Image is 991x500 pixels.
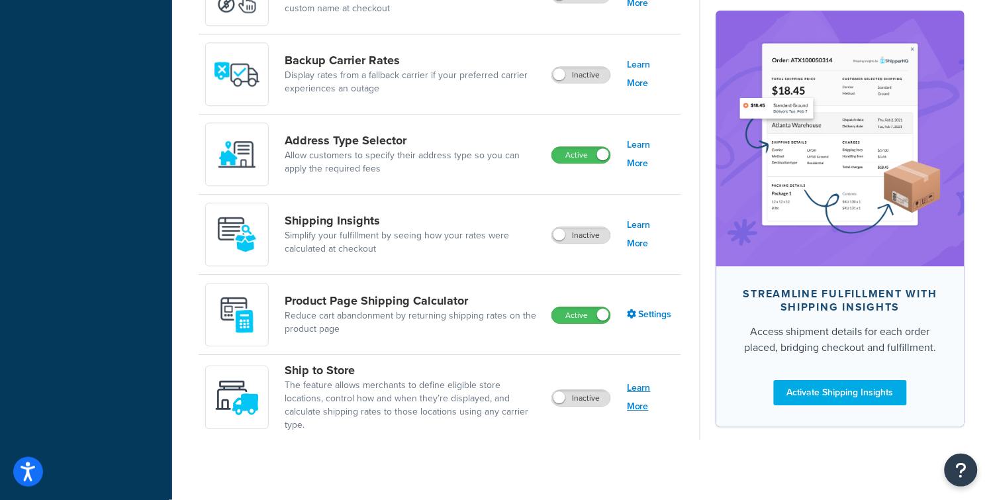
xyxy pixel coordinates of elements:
[285,229,541,256] a: Simplify your fulfillment by seeing how your rates were calculated at checkout
[736,30,945,246] img: feature-image-si-e24932ea9b9fcd0ff835db86be1ff8d589347e8876e1638d903ea230a36726be.png
[552,390,610,406] label: Inactive
[945,454,978,487] button: Open Resource Center
[214,51,260,97] img: icon-duo-feat-backup-carrier-4420b188.png
[737,324,943,356] div: Access shipment details for each order placed, bridging checkout and fulfillment.
[285,53,541,68] a: Backup Carrier Rates
[214,291,260,338] img: +D8d0cXZM7VpdAAAAAElFTkSuQmCC
[214,211,260,258] img: Acw9rhKYsOEjAAAAAElFTkSuQmCC
[552,307,610,323] label: Active
[627,216,675,253] a: Learn More
[737,287,943,314] div: Streamline Fulfillment with Shipping Insights
[285,213,541,228] a: Shipping Insights
[285,309,541,336] a: Reduce cart abandonment by returning shipping rates on the product page
[285,69,541,95] a: Display rates from a fallback carrier if your preferred carrier experiences an outage
[285,133,541,148] a: Address Type Selector
[285,363,541,377] a: Ship to Store
[627,136,675,173] a: Learn More
[285,293,541,308] a: Product Page Shipping Calculator
[285,149,541,175] a: Allow customers to specify their address type so you can apply the required fees
[552,67,610,83] label: Inactive
[774,380,907,405] a: Activate Shipping Insights
[285,379,541,432] a: The feature allows merchants to define eligible store locations, control how and when they’re dis...
[627,379,675,416] a: Learn More
[214,131,260,177] img: wNXZ4XiVfOSSwAAAABJRU5ErkJggg==
[214,374,260,421] img: icon-duo-feat-ship-to-store-7c4d6248.svg
[627,305,675,324] a: Settings
[627,56,675,93] a: Learn More
[552,147,610,163] label: Active
[552,227,610,243] label: Inactive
